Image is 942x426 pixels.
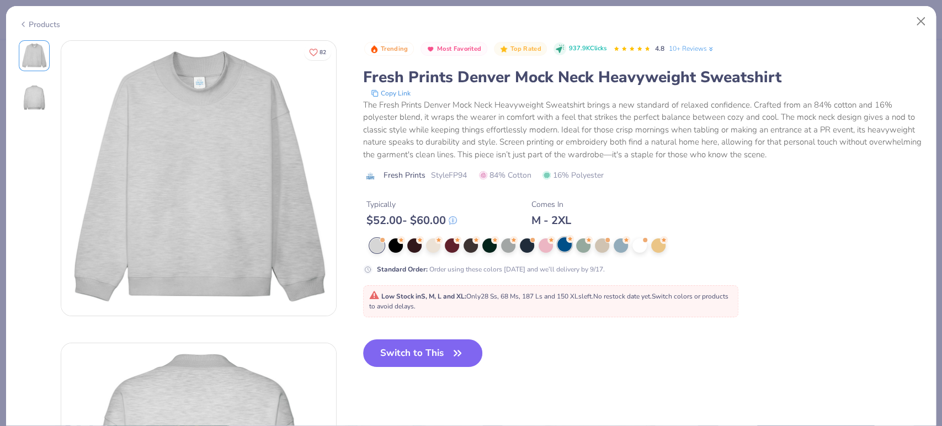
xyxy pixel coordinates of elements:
[494,42,547,56] button: Badge Button
[366,214,457,227] div: $ 52.00 - $ 60.00
[384,169,425,181] span: Fresh Prints
[363,67,924,88] div: Fresh Prints Denver Mock Neck Heavyweight Sweatshirt
[366,199,457,210] div: Typically
[61,41,336,316] img: Front
[431,169,467,181] span: Style FP94
[363,339,483,367] button: Switch to This
[569,44,606,54] span: 937.9K Clicks
[369,292,728,311] span: Only 28 Ss, 68 Ms, 187 Ls and 150 XLs left. Switch colors or products to avoid delays.
[364,42,414,56] button: Badge Button
[437,46,481,52] span: Most Favorited
[542,169,604,181] span: 16% Polyester
[531,214,571,227] div: M - 2XL
[613,40,651,58] div: 4.8 Stars
[479,169,531,181] span: 84% Cotton
[381,292,466,301] strong: Low Stock in S, M, L and XL :
[370,45,379,54] img: Trending sort
[377,265,428,274] strong: Standard Order :
[911,11,932,32] button: Close
[421,42,487,56] button: Badge Button
[320,50,326,55] span: 82
[363,99,924,161] div: The Fresh Prints Denver Mock Neck Heavyweight Sweatshirt brings a new standard of relaxed confide...
[510,46,541,52] span: Top Rated
[499,45,508,54] img: Top Rated sort
[368,88,414,99] button: copy to clipboard
[21,84,47,111] img: Back
[363,172,378,180] img: brand logo
[21,42,47,69] img: Front
[19,19,60,30] div: Products
[304,44,331,60] button: Like
[593,292,652,301] span: No restock date yet.
[426,45,435,54] img: Most Favorited sort
[377,264,605,274] div: Order using these colors [DATE] and we’ll delivery by 9/17.
[669,44,715,54] a: 10+ Reviews
[531,199,571,210] div: Comes In
[655,44,664,53] span: 4.8
[381,46,408,52] span: Trending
